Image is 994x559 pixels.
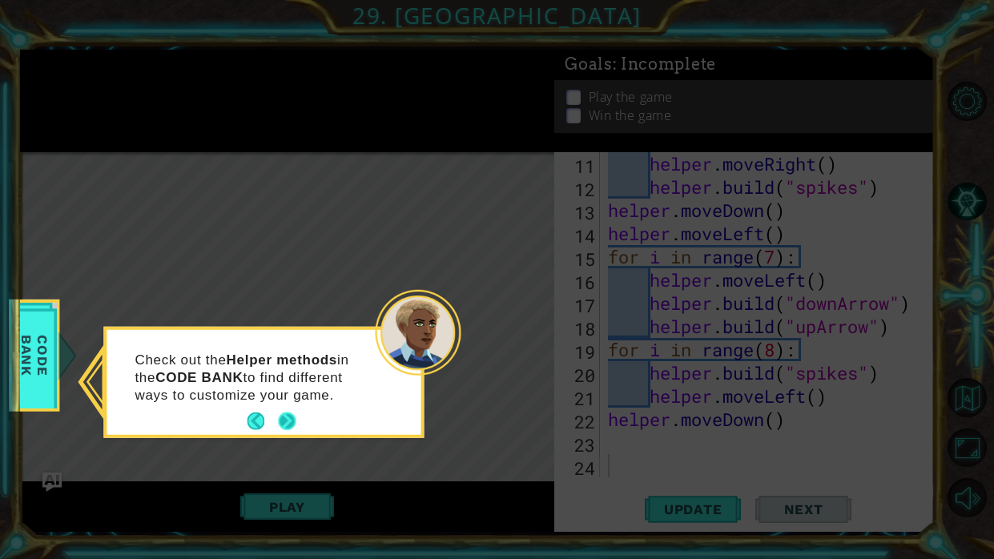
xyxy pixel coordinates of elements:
[155,369,243,384] strong: CODE BANK
[278,412,296,430] button: Next
[14,310,55,402] span: Code Bank
[247,412,278,430] button: Back
[227,352,337,367] strong: Helper methods
[135,351,374,404] p: Check out the in the to find different ways to customize your game.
